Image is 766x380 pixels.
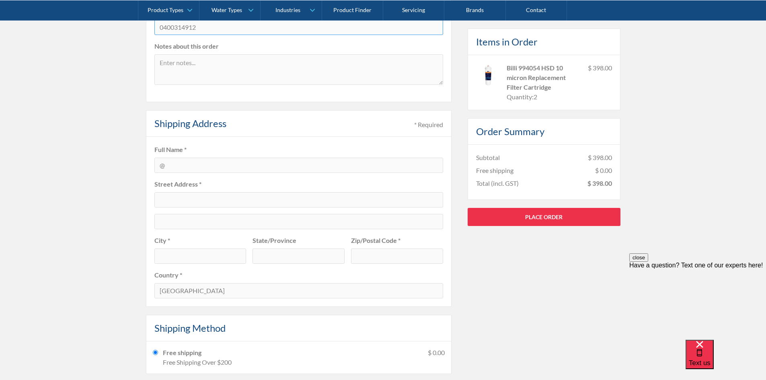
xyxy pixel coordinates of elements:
[163,357,423,367] div: Free Shipping Over $200
[163,348,423,357] div: Free shipping
[154,321,226,335] h4: Shipping Method
[154,179,443,189] label: Street Address *
[476,152,500,162] div: Subtotal
[428,348,445,357] div: $ 0.00
[507,63,581,92] div: Billi 994054 HSD 10 micron Replacement Filter Cartridge
[154,145,443,154] label: Full Name *
[414,120,443,129] div: * Required
[686,340,766,380] iframe: podium webchat widget bubble
[587,178,612,188] div: $ 398.00
[476,178,519,188] div: Total (incl. GST)
[154,236,246,245] label: City *
[468,207,620,226] a: Place Order
[507,92,534,101] div: Quantity:
[253,236,345,245] label: State/Province
[351,236,443,245] label: Zip/Postal Code *
[588,152,612,162] div: $ 398.00
[275,6,300,13] div: Industries
[534,92,537,101] div: 2
[212,6,242,13] div: Water Types
[154,116,226,131] h4: Shipping Address
[476,124,544,138] h4: Order Summary
[153,350,158,355] input: Free shippingFree Shipping Over $200$ 0.00
[154,41,443,51] label: Notes about this order
[588,63,612,101] div: $ 398.00
[476,34,538,49] h4: Items in Order
[629,253,766,350] iframe: podium webchat widget prompt
[148,6,183,13] div: Product Types
[476,165,513,175] div: Free shipping
[154,20,443,35] input: Enter telephone number...
[154,270,443,280] label: Country *
[595,165,612,175] div: $ 0.00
